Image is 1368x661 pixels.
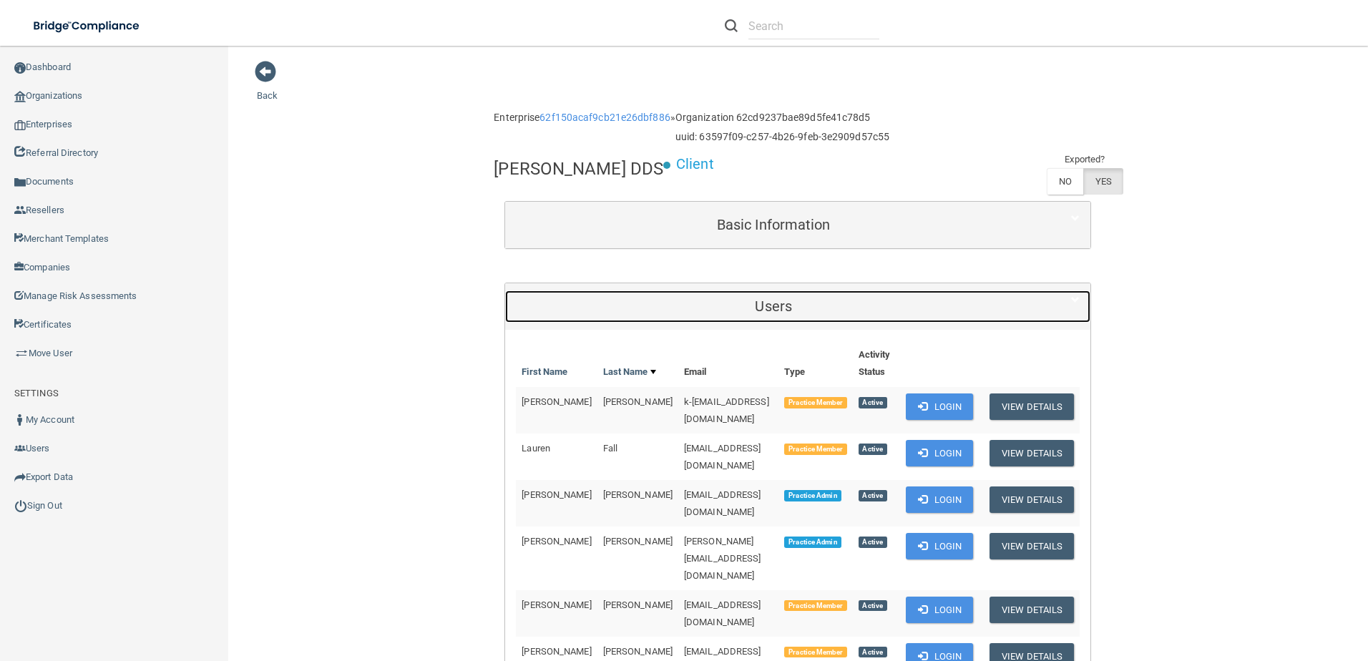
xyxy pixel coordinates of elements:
[516,298,1031,314] h5: Users
[1047,151,1124,168] td: Exported?
[14,346,29,361] img: briefcase.64adab9b.png
[906,533,974,559] button: Login
[494,160,663,178] h4: [PERSON_NAME] DDS
[522,489,591,500] span: [PERSON_NAME]
[990,597,1074,623] button: View Details
[14,91,26,102] img: organization-icon.f8decf85.png
[522,536,591,547] span: [PERSON_NAME]
[906,393,974,420] button: Login
[778,341,852,387] th: Type
[603,599,673,610] span: [PERSON_NAME]
[684,443,761,471] span: [EMAIL_ADDRESS][DOMAIN_NAME]
[684,536,761,581] span: [PERSON_NAME][EMAIL_ADDRESS][DOMAIN_NAME]
[522,363,567,381] a: First Name
[14,177,26,188] img: icon-documents.8dae5593.png
[859,647,887,658] span: Active
[784,647,846,658] span: Practice Member
[516,290,1080,323] a: Users
[784,490,841,501] span: Practice Admin
[990,440,1074,466] button: View Details
[522,599,591,610] span: [PERSON_NAME]
[859,600,887,612] span: Active
[603,396,673,407] span: [PERSON_NAME]
[522,396,591,407] span: [PERSON_NAME]
[859,537,887,548] span: Active
[990,533,1074,559] button: View Details
[1083,168,1123,195] label: YES
[603,536,673,547] span: [PERSON_NAME]
[675,132,889,142] h6: uuid: 63597f09-c257-4b26-9feb-3e2909d57c55
[990,393,1074,420] button: View Details
[748,13,879,39] input: Search
[784,537,841,548] span: Practice Admin
[14,205,26,216] img: ic_reseller.de258add.png
[21,11,153,41] img: bridge_compliance_login_screen.278c3ca4.svg
[725,19,738,32] img: ic-search.3b580494.png
[859,444,887,455] span: Active
[603,443,617,454] span: Fall
[14,62,26,74] img: ic_dashboard_dark.d01f4a41.png
[1047,168,1083,195] label: NO
[906,440,974,466] button: Login
[14,443,26,454] img: icon-users.e205127d.png
[853,341,900,387] th: Activity Status
[675,112,889,123] h6: Organization 62cd9237bae89d5fe41c78d5
[684,599,761,627] span: [EMAIL_ADDRESS][DOMAIN_NAME]
[14,499,27,512] img: ic_power_dark.7ecde6b1.png
[14,120,26,130] img: enterprise.0d942306.png
[603,646,673,657] span: [PERSON_NAME]
[784,444,846,455] span: Practice Member
[603,363,656,381] a: Last Name
[990,486,1074,513] button: View Details
[539,112,670,123] a: 62f150acaf9cb21e26dbf886
[603,489,673,500] span: [PERSON_NAME]
[906,486,974,513] button: Login
[516,209,1080,241] a: Basic Information
[522,646,591,657] span: [PERSON_NAME]
[676,151,714,177] p: Client
[859,397,887,408] span: Active
[516,217,1031,232] h5: Basic Information
[906,597,974,623] button: Login
[678,341,778,387] th: Email
[14,385,59,402] label: SETTINGS
[494,112,675,123] h6: Enterprise »
[684,396,769,424] span: k-[EMAIL_ADDRESS][DOMAIN_NAME]
[784,397,846,408] span: Practice Member
[14,471,26,483] img: icon-export.b9366987.png
[257,73,278,101] a: Back
[784,600,846,612] span: Practice Member
[684,489,761,517] span: [EMAIL_ADDRESS][DOMAIN_NAME]
[14,414,26,426] img: ic_user_dark.df1a06c3.png
[522,443,550,454] span: Lauren
[859,490,887,501] span: Active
